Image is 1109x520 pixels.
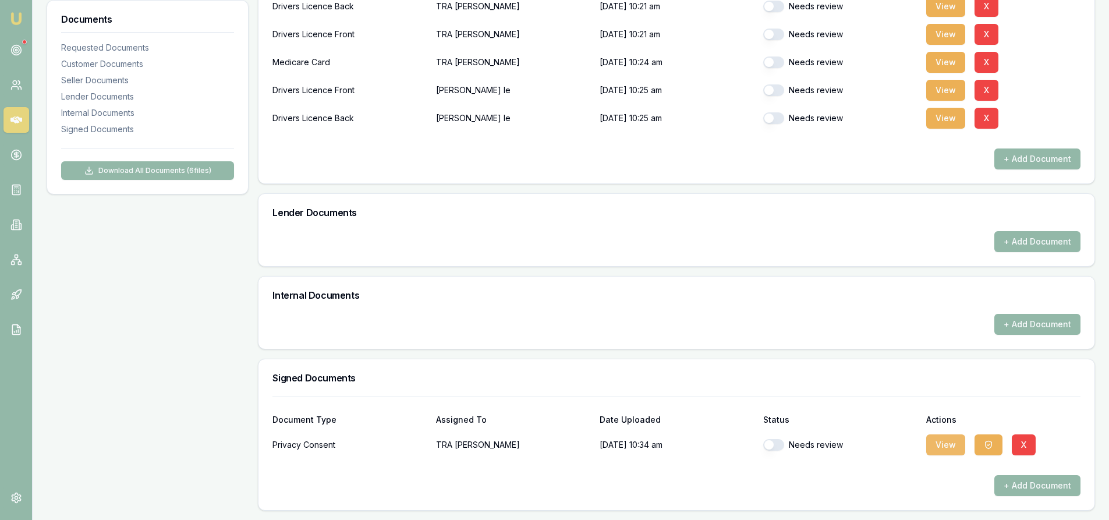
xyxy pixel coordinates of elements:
h3: Lender Documents [272,208,1080,217]
h3: Documents [61,15,234,24]
p: [DATE] 10:25 am [600,107,754,130]
button: + Add Document [994,314,1080,335]
button: X [975,108,998,129]
h3: Internal Documents [272,291,1080,300]
div: Status [763,416,917,424]
button: View [926,24,965,45]
div: Needs review [763,112,917,124]
p: [DATE] 10:34 am [600,433,754,457]
p: [DATE] 10:24 am [600,51,754,74]
div: Needs review [763,29,917,40]
div: Assigned To [436,416,590,424]
p: TRA [PERSON_NAME] [436,51,590,74]
div: Customer Documents [61,58,234,70]
div: Needs review [763,84,917,96]
div: Needs review [763,439,917,451]
button: + Add Document [994,231,1080,252]
img: emu-icon-u.png [9,12,23,26]
p: [DATE] 10:25 am [600,79,754,102]
button: X [975,52,998,73]
button: View [926,80,965,101]
div: Seller Documents [61,75,234,86]
div: Privacy Consent [272,433,427,457]
div: Needs review [763,56,917,68]
div: Drivers Licence Front [272,23,427,46]
div: Medicare Card [272,51,427,74]
p: TRA [PERSON_NAME] [436,23,590,46]
div: Signed Documents [61,123,234,135]
div: Internal Documents [61,107,234,119]
div: Drivers Licence Front [272,79,427,102]
div: Requested Documents [61,42,234,54]
div: Drivers Licence Back [272,107,427,130]
button: X [975,24,998,45]
div: Lender Documents [61,91,234,102]
h3: Signed Documents [272,373,1080,383]
button: Download All Documents (6files) [61,161,234,180]
button: View [926,52,965,73]
p: [PERSON_NAME] le [436,107,590,130]
button: View [926,108,965,129]
button: + Add Document [994,475,1080,496]
p: [DATE] 10:21 am [600,23,754,46]
button: View [926,434,965,455]
div: Document Type [272,416,427,424]
p: TRA [PERSON_NAME] [436,433,590,457]
div: Actions [926,416,1080,424]
button: X [1012,434,1036,455]
p: [PERSON_NAME] le [436,79,590,102]
div: Needs review [763,1,917,12]
div: Date Uploaded [600,416,754,424]
button: + Add Document [994,148,1080,169]
button: X [975,80,998,101]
